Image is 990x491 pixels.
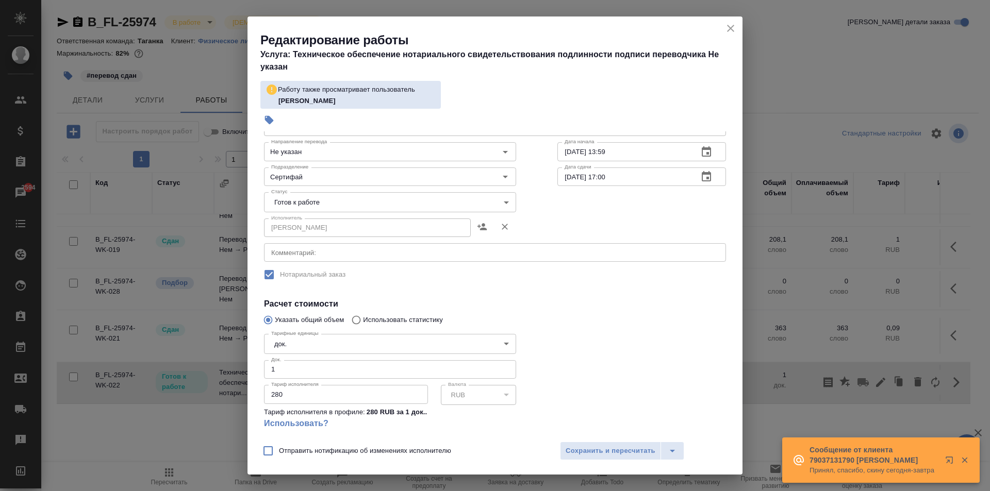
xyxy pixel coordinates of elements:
button: close [723,21,738,36]
button: док. [271,340,290,348]
div: split button [560,442,684,460]
button: Добавить тэг [258,109,280,131]
button: Сохранить и пересчитать [560,442,661,460]
p: 280 RUB за 1 док. . [367,407,427,417]
p: Принял, спасибо, скину сегодня-завтра [810,465,938,476]
button: Открыть в новой вкладке [939,450,964,475]
div: док. [264,334,516,353]
div: Готов к работе [264,192,516,212]
span: Сохранить и пересчитать [566,445,655,457]
span: Отправить нотификацию об изменениях исполнителю [279,446,451,456]
p: Пуяшова Ирина [278,96,436,106]
p: Сообщение от клиента 79037131790 [PERSON_NAME] [810,445,938,465]
button: Готов к работе [271,198,323,207]
button: RUB [448,391,468,399]
button: Закрыть [954,455,975,465]
button: Open [498,170,513,184]
h4: Расчет стоимости [264,298,726,310]
h4: Услуга: Техническое обеспечение нотариального свидетельствования подлинности подписи переводчика ... [260,48,742,73]
b: [PERSON_NAME] [278,97,336,105]
p: Работу также просматривает пользователь [278,84,415,95]
p: Тариф исполнителя в профиле: [264,407,365,417]
h2: Редактирование работы [260,32,742,48]
button: Назначить [471,214,493,239]
div: RUB [441,385,517,404]
a: Использовать? [264,417,516,430]
button: Open [498,145,513,159]
span: Нотариальный заказ [280,269,345,280]
button: Удалить [493,214,516,239]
